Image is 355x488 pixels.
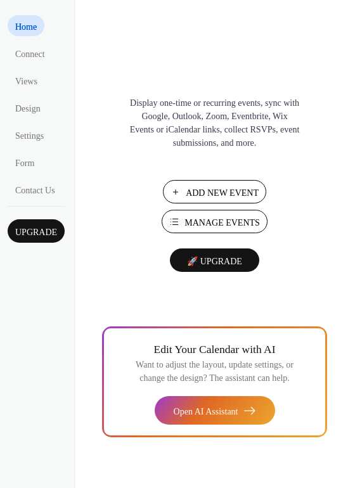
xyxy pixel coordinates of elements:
span: Add New Event [186,186,259,200]
a: Design [8,97,48,118]
a: Form [8,151,42,172]
span: Edit Your Calendar with AI [154,340,276,358]
span: Want to adjust the layout, update settings, or change the design? The assistant can help. [136,360,294,383]
button: Manage Events [162,210,268,233]
a: Connect [8,42,53,63]
span: Home [15,20,37,34]
button: Add New Event [163,180,266,203]
span: Connect [15,48,45,61]
span: Settings [15,129,44,143]
a: Settings [8,124,51,145]
button: Upgrade [8,219,65,243]
span: 🚀 Upgrade [177,257,252,266]
span: Design [15,102,41,115]
span: Manage Events [184,216,260,229]
span: Open AI Assistant [174,405,238,418]
span: Upgrade [15,226,57,239]
span: Display one-time or recurring events, sync with Google, Outlook, Zoom, Eventbrite, Wix Events or ... [129,96,300,150]
span: Views [15,75,37,88]
a: Home [8,15,44,36]
button: Open AI Assistant [155,396,275,425]
span: Contact Us [15,184,55,197]
a: Contact Us [8,179,63,200]
button: 🚀 Upgrade [170,248,259,272]
a: Views [8,70,45,91]
span: Form [15,157,34,170]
